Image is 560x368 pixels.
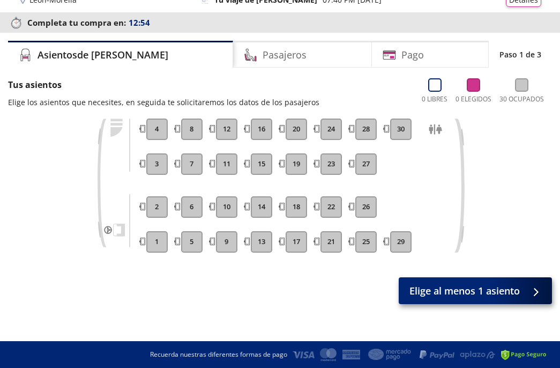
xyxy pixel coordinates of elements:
button: 20 [286,119,307,140]
h4: Asientos de [PERSON_NAME] [38,48,168,62]
button: 10 [216,196,237,218]
p: Tus asientos [8,78,319,91]
button: Elige al menos 1 asiento [399,277,552,304]
p: 30 Ocupados [499,94,544,104]
p: Paso 1 de 3 [499,49,541,60]
span: 12:54 [129,17,150,29]
button: 8 [181,119,203,140]
button: 19 [286,153,307,175]
button: 23 [320,153,342,175]
button: 12 [216,119,237,140]
button: 30 [390,119,412,140]
button: 16 [251,119,272,140]
p: 0 Elegidos [456,94,491,104]
button: 15 [251,153,272,175]
p: Elige los asientos que necesites, en seguida te solicitaremos los datos de los pasajeros [8,97,319,108]
span: Elige al menos 1 asiento [409,284,520,298]
button: 29 [390,231,412,253]
button: 4 [146,119,168,140]
button: 22 [320,196,342,218]
p: Completa tu compra en : [8,15,552,30]
button: 26 [355,196,377,218]
button: 6 [181,196,203,218]
h4: Pasajeros [263,48,307,62]
p: Recuerda nuestras diferentes formas de pago [150,350,287,359]
button: 7 [181,153,203,175]
button: 28 [355,119,377,140]
button: 9 [216,231,237,253]
button: 1 [146,231,168,253]
button: 25 [355,231,377,253]
h4: Pago [401,48,424,62]
button: 5 [181,231,203,253]
button: 21 [320,231,342,253]
button: 2 [146,196,168,218]
button: 17 [286,231,307,253]
button: 24 [320,119,342,140]
button: 18 [286,196,307,218]
button: 13 [251,231,272,253]
button: 11 [216,153,237,175]
button: 3 [146,153,168,175]
button: 27 [355,153,377,175]
button: 14 [251,196,272,218]
p: 0 Libres [422,94,447,104]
